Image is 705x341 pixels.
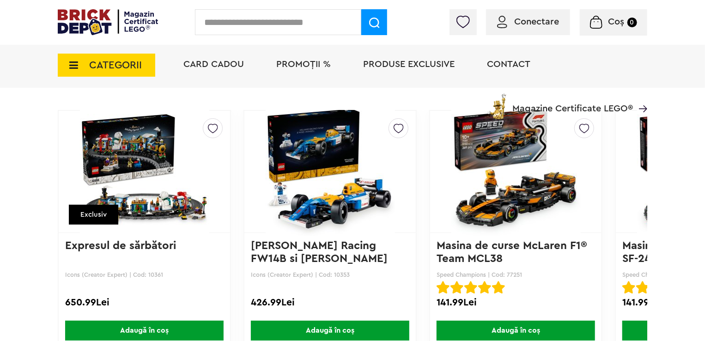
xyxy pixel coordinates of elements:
img: Evaluare cu stele [450,281,463,294]
span: Adaugă în coș [65,321,224,341]
a: Contact [487,60,530,69]
a: Adaugă în coș [59,321,230,341]
div: 650.99Lei [65,297,224,309]
span: Conectare [514,17,559,26]
img: Evaluare cu stele [636,281,649,294]
p: Icons (Creator Expert) | Cod: 10353 [251,271,409,278]
a: PROMOȚII % [276,60,331,69]
span: Magazine Certificate LEGO® [512,92,633,113]
a: Produse exclusive [363,60,455,69]
img: Evaluare cu stele [492,281,505,294]
img: Evaluare cu stele [464,281,477,294]
img: Williams Racing FW14B si Nigel Mansell [256,107,404,236]
div: Exclusiv [69,205,118,225]
div: 426.99Lei [251,297,409,309]
img: Evaluare cu stele [478,281,491,294]
a: [PERSON_NAME] Racing FW14B si [PERSON_NAME] [251,240,388,264]
p: Icons (Creator Expert) | Cod: 10361 [65,271,224,278]
span: Adaugă în coș [251,321,409,341]
div: 141.99Lei [437,297,595,309]
img: Masina de curse McLaren F1® Team MCL38 [442,107,590,236]
img: Evaluare cu stele [437,281,450,294]
span: CATEGORII [89,60,142,70]
a: Magazine Certificate LEGO® [633,92,647,101]
img: Evaluare cu stele [622,281,635,294]
small: 0 [627,18,637,27]
a: Card Cadou [183,60,244,69]
a: Masina de curse McLaren F1® Team MCL38 [437,240,590,264]
a: Expresul de sărbători [65,240,176,251]
span: Adaugă în coș [437,321,595,341]
span: Coș [608,17,625,26]
a: Conectare [497,17,559,26]
img: Expresul de sărbători [70,107,219,236]
a: Adaugă în coș [244,321,416,341]
a: Adaugă în coș [430,321,602,341]
p: Speed Champions | Cod: 77251 [437,271,595,278]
